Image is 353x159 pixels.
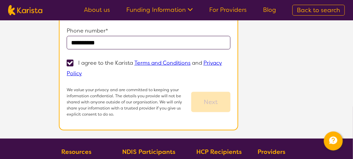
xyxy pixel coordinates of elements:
a: Blog [263,6,276,14]
b: HCP Recipients [196,148,242,156]
button: Channel Menu [324,132,343,151]
p: Phone number* [67,26,230,36]
p: We value your privacy and are committed to keeping your information confidential. The details you... [67,87,191,117]
a: Funding Information [126,6,193,14]
b: NDIS Participants [123,148,176,156]
img: Karista logo [8,5,42,15]
span: Back to search [297,6,340,14]
a: About us [84,6,110,14]
a: Terms and Conditions [134,59,191,66]
a: For Providers [209,6,247,14]
b: Providers [258,148,285,156]
p: I agree to the Karista and [67,59,222,77]
a: Back to search [292,5,345,16]
b: Resources [61,148,91,156]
